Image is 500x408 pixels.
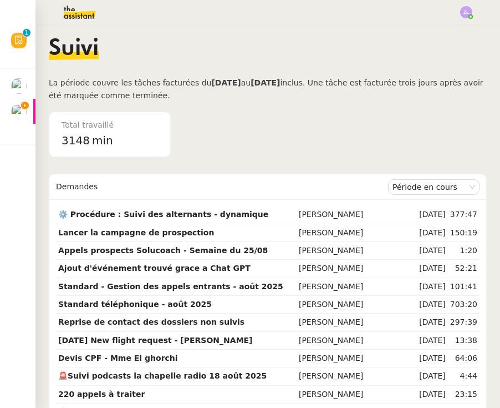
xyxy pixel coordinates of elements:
strong: Standard - Gestion des appels entrants - août 2025 [58,282,283,291]
td: 23:15 [448,386,479,404]
div: Total travaillé [62,119,158,132]
td: [DATE] [417,260,447,278]
td: [PERSON_NAME] [297,350,417,367]
td: [PERSON_NAME] [297,242,417,260]
td: [DATE] [417,296,447,314]
td: 101:41 [448,278,479,296]
td: [DATE] [417,278,447,296]
td: [PERSON_NAME] [297,260,417,278]
img: svg [460,6,472,18]
td: [PERSON_NAME] [297,296,417,314]
nz-badge-sup: 1 [23,29,30,37]
strong: ⚙️ Procédure : Suivi des alternants - dynamique [58,210,268,219]
td: [DATE] [417,224,447,242]
td: 150:19 [448,224,479,242]
span: au [241,78,251,87]
td: [PERSON_NAME] [297,314,417,331]
td: 13:38 [448,332,479,350]
b: [DATE] [211,78,241,87]
strong: [DATE] New flight request - [PERSON_NAME] [58,336,253,345]
td: 4:44 [448,367,479,385]
strong: 🚨Suivi podcasts la chapelle radio 18 août 2025 [58,371,267,380]
span: 3148 [62,134,90,147]
strong: Standard téléphonique - août 2025 [58,300,212,309]
img: users%2FrZ9hsAwvZndyAxvpJrwIinY54I42%2Favatar%2FChatGPT%20Image%201%20aou%CC%82t%202025%2C%2011_1... [11,78,27,94]
span: min [92,132,113,150]
span: inclus. Une tâche est facturée trois jours après avoir été marquée comme terminée. [49,78,483,100]
td: [DATE] [417,332,447,350]
strong: Ajout d'événement trouvé grace a Chat GPT [58,264,251,273]
strong: 220 appels à traiter [58,390,145,399]
td: [PERSON_NAME] [297,386,417,404]
div: Demandes [56,176,388,198]
td: [DATE] [417,242,447,260]
td: [DATE] [417,206,447,224]
td: [PERSON_NAME] [297,367,417,385]
td: 297:39 [448,314,479,331]
strong: Lancer la campagne de prospection [58,228,214,237]
span: Suivi [49,38,99,60]
td: 703:20 [448,296,479,314]
td: [DATE] [417,350,447,367]
td: 64:06 [448,350,479,367]
td: 52:21 [448,260,479,278]
td: [PERSON_NAME] [297,206,417,224]
strong: Reprise de contact des dossiers non suivis [58,318,244,326]
nz-select-item: Période en cours [392,180,475,194]
span: La période couvre les tâches facturées du [49,78,211,87]
td: [PERSON_NAME] [297,332,417,350]
td: 1:20 [448,242,479,260]
td: 377:47 [448,206,479,224]
strong: Devis CPF - Mme El ghorchi [58,354,178,362]
td: [PERSON_NAME] [297,278,417,296]
p: 1 [24,29,29,39]
td: [PERSON_NAME] [297,224,417,242]
td: [DATE] [417,367,447,385]
strong: Appels prospects Solucoach - Semaine du 25/08 [58,246,268,255]
td: [DATE] [417,386,447,404]
td: [DATE] [417,314,447,331]
b: [DATE] [251,78,280,87]
img: users%2Fx9OnqzEMlAUNG38rkK8jkyzjKjJ3%2Favatar%2F1516609952611.jpeg [11,104,27,119]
